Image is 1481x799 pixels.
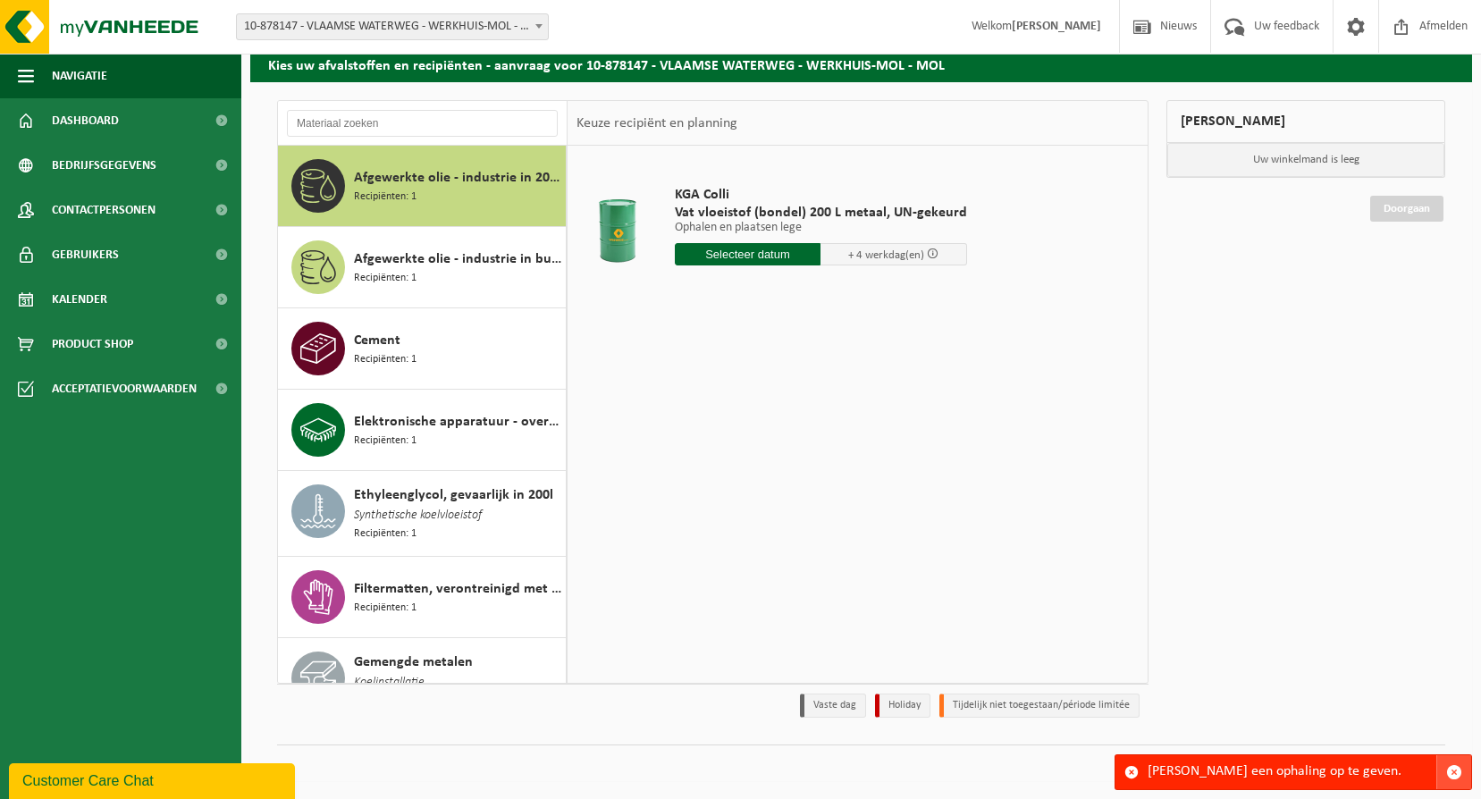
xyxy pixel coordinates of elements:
[354,578,561,600] span: Filtermatten, verontreinigd met verf
[354,433,417,450] span: Recipiënten: 1
[354,330,400,351] span: Cement
[1012,20,1101,33] strong: [PERSON_NAME]
[237,14,548,39] span: 10-878147 - VLAAMSE WATERWEG - WERKHUIS-MOL - MOL
[52,54,107,98] span: Navigatie
[1148,755,1436,789] div: [PERSON_NAME] een ophaling op te geven.
[278,471,567,557] button: Ethyleenglycol, gevaarlijk in 200l Synthetische koelvloeistof Recipiënten: 1
[1166,100,1445,143] div: [PERSON_NAME]
[52,98,119,143] span: Dashboard
[354,484,553,506] span: Ethyleenglycol, gevaarlijk in 200l
[354,248,561,270] span: Afgewerkte olie - industrie in bulk
[939,694,1140,718] li: Tijdelijk niet toegestaan/période limitée
[278,146,567,227] button: Afgewerkte olie - industrie in 200lt Recipiënten: 1
[52,277,107,322] span: Kalender
[354,506,482,526] span: Synthetische koelvloeistof
[250,46,1472,81] h2: Kies uw afvalstoffen en recipiënten - aanvraag voor 10-878147 - VLAAMSE WATERWEG - WERKHUIS-MOL -...
[354,351,417,368] span: Recipiënten: 1
[52,143,156,188] span: Bedrijfsgegevens
[354,600,417,617] span: Recipiënten: 1
[236,13,549,40] span: 10-878147 - VLAAMSE WATERWEG - WERKHUIS-MOL - MOL
[675,204,967,222] span: Vat vloeistof (bondel) 200 L metaal, UN-gekeurd
[52,188,156,232] span: Contactpersonen
[354,270,417,287] span: Recipiënten: 1
[9,760,299,799] iframe: chat widget
[1370,196,1443,222] a: Doorgaan
[278,638,567,724] button: Gemengde metalen Koelinstallatie
[675,186,967,204] span: KGA Colli
[278,390,567,471] button: Elektronische apparatuur - overige (OVE) Recipiënten: 1
[354,673,425,693] span: Koelinstallatie
[354,526,417,542] span: Recipiënten: 1
[278,227,567,308] button: Afgewerkte olie - industrie in bulk Recipiënten: 1
[675,222,967,234] p: Ophalen en plaatsen lege
[848,249,924,261] span: + 4 werkdag(en)
[354,652,473,673] span: Gemengde metalen
[354,411,561,433] span: Elektronische apparatuur - overige (OVE)
[52,322,133,366] span: Product Shop
[354,189,417,206] span: Recipiënten: 1
[800,694,866,718] li: Vaste dag
[278,308,567,390] button: Cement Recipiënten: 1
[354,167,561,189] span: Afgewerkte olie - industrie in 200lt
[568,101,746,146] div: Keuze recipiënt en planning
[675,243,821,265] input: Selecteer datum
[875,694,930,718] li: Holiday
[52,232,119,277] span: Gebruikers
[52,366,197,411] span: Acceptatievoorwaarden
[1167,143,1444,177] p: Uw winkelmand is leeg
[287,110,558,137] input: Materiaal zoeken
[278,557,567,638] button: Filtermatten, verontreinigd met verf Recipiënten: 1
